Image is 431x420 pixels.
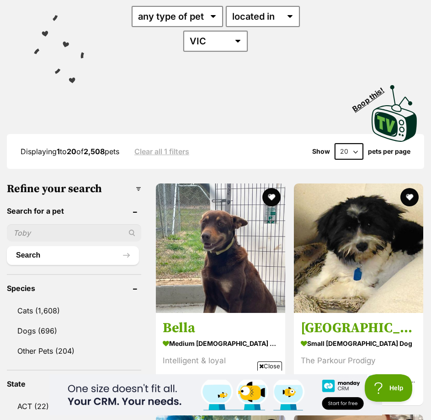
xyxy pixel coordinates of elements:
[7,341,141,361] a: Other Pets (204)
[7,397,141,416] a: ACT (22)
[262,188,281,206] button: favourite
[368,148,410,155] label: pets per page
[163,320,278,337] h3: Bella
[365,374,413,402] iframe: Help Scout Beacon - Open
[294,313,423,406] a: [GEOGRAPHIC_DATA] small [DEMOGRAPHIC_DATA] Dog The Parkour Prodigy [GEOGRAPHIC_DATA], [GEOGRAPHIC...
[400,188,419,206] button: favourite
[163,337,278,350] strong: medium [DEMOGRAPHIC_DATA] Dog
[294,183,423,313] img: Memphis - Maltese Dog
[84,147,105,156] strong: 2,508
[156,313,285,406] a: Bella medium [DEMOGRAPHIC_DATA] Dog Intelligent & loyal Ararat, [GEOGRAPHIC_DATA] Interstate adop...
[7,301,141,320] a: Cats (1,608)
[7,284,141,292] header: Species
[257,361,282,371] span: Close
[156,183,285,313] img: Bella - Australian Kelpie Dog
[134,147,189,156] a: Clear all 1 filters
[7,207,141,215] header: Search for a pet
[301,337,416,350] strong: small [DEMOGRAPHIC_DATA] Dog
[163,355,278,367] div: Intelligent & loyal
[312,148,330,155] span: Show
[21,147,119,156] span: Displaying to of pets
[372,85,417,142] img: PetRescue TV logo
[49,374,382,415] iframe: Advertisement
[7,321,141,340] a: Dogs (696)
[57,147,60,156] strong: 1
[372,77,417,144] a: Boop this!
[7,183,141,195] h3: Refine your search
[7,380,141,388] header: State
[7,246,139,264] button: Search
[301,355,416,367] div: The Parkour Prodigy
[351,80,393,113] span: Boop this!
[301,320,416,337] h3: [GEOGRAPHIC_DATA]
[7,224,141,242] input: Toby
[67,147,76,156] strong: 20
